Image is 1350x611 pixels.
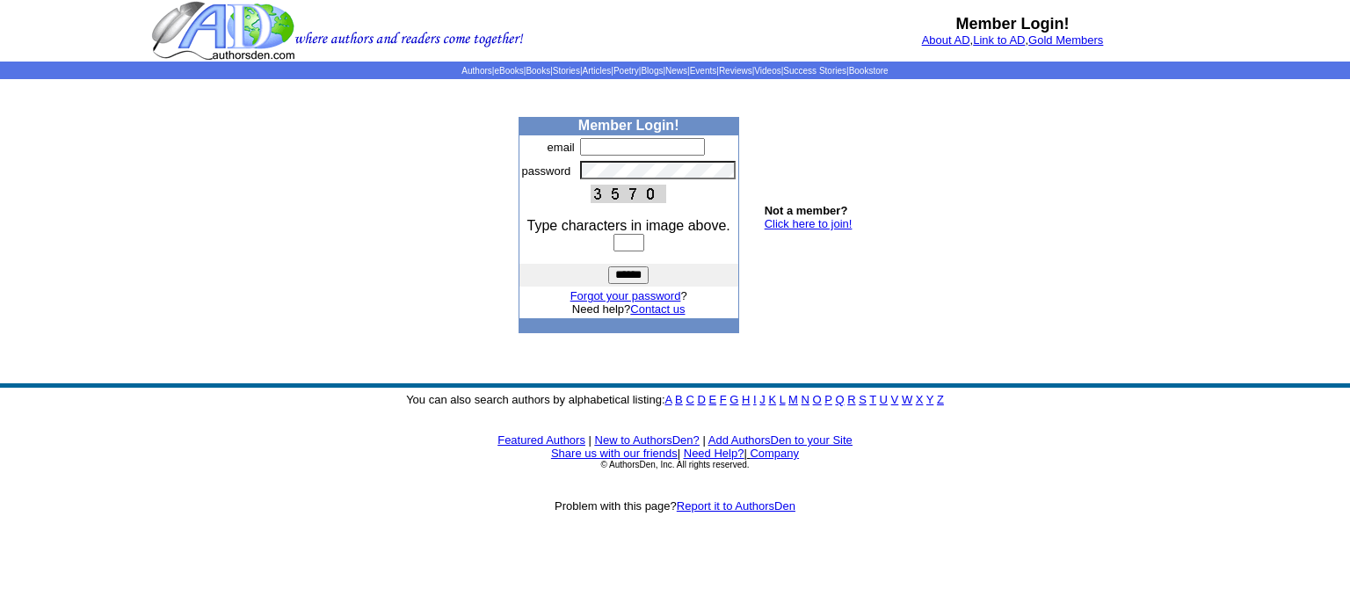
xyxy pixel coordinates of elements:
img: This Is CAPTCHA Image [591,185,666,203]
a: O [813,393,822,406]
a: Report it to AuthorsDen [677,499,795,513]
a: P [824,393,831,406]
a: Authors [461,66,491,76]
a: J [759,393,766,406]
font: | [678,447,680,460]
font: Need help? [572,302,686,316]
a: Blogs [641,66,663,76]
b: Not a member? [765,204,848,217]
a: About AD [922,33,970,47]
a: K [768,393,776,406]
a: Need Help? [684,447,744,460]
a: Events [690,66,717,76]
a: eBooks [494,66,523,76]
a: Videos [754,66,780,76]
a: Share us with our friends [551,447,678,460]
font: , , [922,33,1104,47]
a: U [880,393,888,406]
a: I [753,393,757,406]
a: S [859,393,867,406]
a: Link to AD [973,33,1025,47]
a: F [720,393,727,406]
font: Type characters in image above. [527,218,730,233]
a: News [665,66,687,76]
font: password [522,164,571,178]
a: Articles [583,66,612,76]
font: You can also search authors by alphabetical listing: [406,393,944,406]
font: | [744,447,799,460]
a: Forgot your password [570,289,681,302]
a: Success Stories [783,66,846,76]
a: H [742,393,750,406]
b: Member Login! [956,15,1070,33]
a: M [788,393,798,406]
a: X [916,393,924,406]
a: Company [750,447,799,460]
a: N [802,393,809,406]
a: Contact us [630,302,685,316]
a: Z [937,393,944,406]
font: Problem with this page? [555,499,795,513]
span: | | | | | | | | | | | | [461,66,888,76]
a: G [729,393,738,406]
b: Member Login! [578,118,679,133]
a: Add AuthorsDen to your Site [708,433,853,447]
a: V [891,393,899,406]
a: Click here to join! [765,217,853,230]
a: C [686,393,693,406]
a: Q [835,393,844,406]
a: Gold Members [1028,33,1103,47]
a: R [847,393,855,406]
a: B [675,393,683,406]
a: W [902,393,912,406]
a: Bookstore [849,66,889,76]
a: E [708,393,716,406]
a: L [780,393,786,406]
a: Books [526,66,550,76]
font: © AuthorsDen, Inc. All rights reserved. [600,460,749,469]
font: | [589,433,592,447]
a: Stories [553,66,580,76]
a: Poetry [613,66,639,76]
a: A [665,393,672,406]
a: D [697,393,705,406]
a: Featured Authors [497,433,585,447]
a: T [869,393,876,406]
font: email [548,141,575,154]
font: | [702,433,705,447]
a: Y [926,393,933,406]
font: ? [570,289,687,302]
a: Reviews [719,66,752,76]
a: New to AuthorsDen? [595,433,700,447]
